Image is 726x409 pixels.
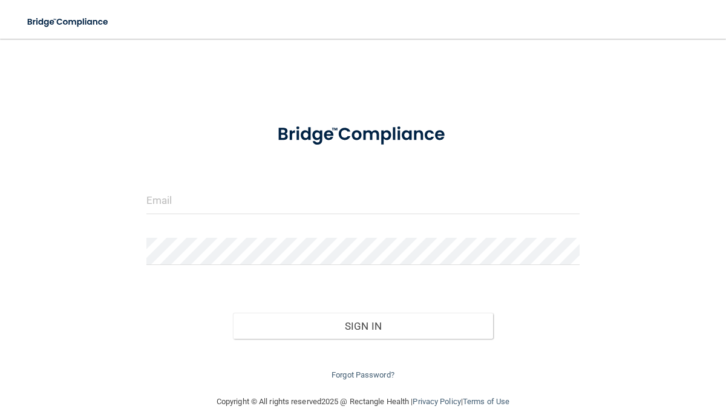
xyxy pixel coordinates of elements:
a: Terms of Use [463,397,509,406]
a: Forgot Password? [332,370,394,379]
a: Privacy Policy [413,397,460,406]
img: bridge_compliance_login_screen.278c3ca4.svg [259,111,466,158]
img: bridge_compliance_login_screen.278c3ca4.svg [18,10,119,34]
input: Email [146,187,580,214]
button: Sign In [233,313,493,339]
